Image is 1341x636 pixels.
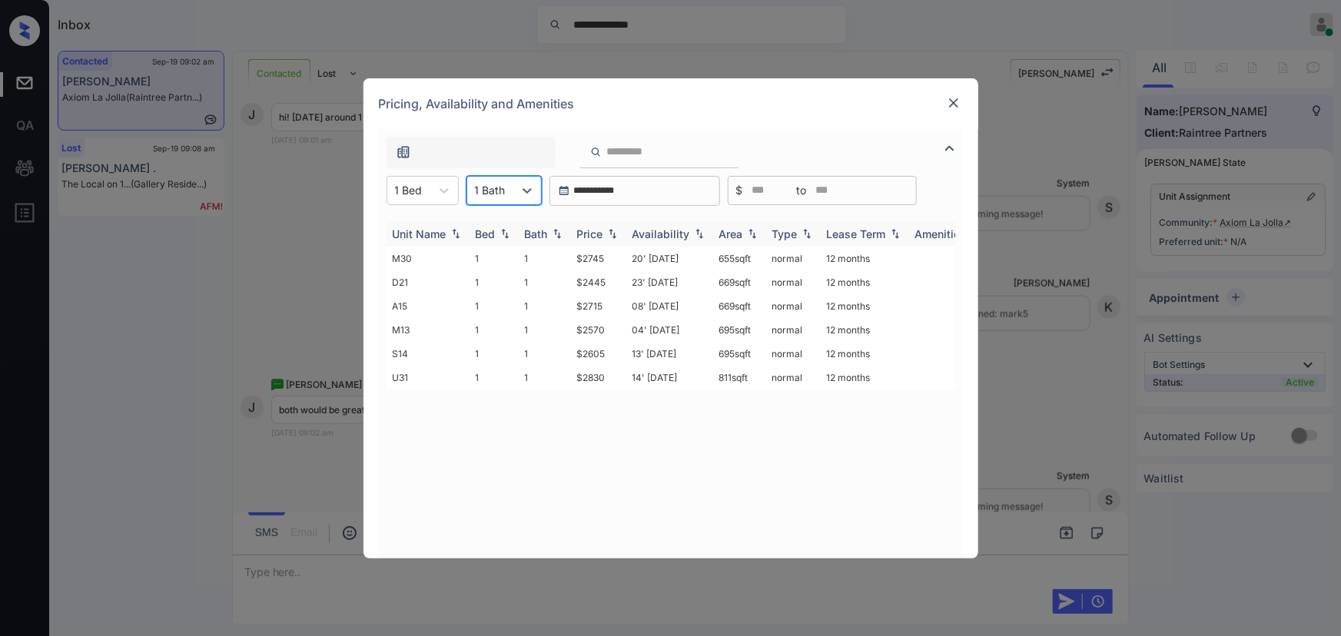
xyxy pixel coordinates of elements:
[797,182,807,199] span: to
[692,228,707,239] img: sorting
[363,78,978,129] div: Pricing, Availability and Amenities
[821,294,909,318] td: 12 months
[915,227,967,240] div: Amenities
[387,318,470,342] td: M13
[571,247,626,270] td: $2745
[888,228,903,239] img: sorting
[736,182,743,199] span: $
[626,247,713,270] td: 20' [DATE]
[571,270,626,294] td: $2445
[519,366,571,389] td: 1
[713,318,766,342] td: 695 sqft
[476,227,496,240] div: Bed
[772,227,798,240] div: Type
[519,270,571,294] td: 1
[387,270,470,294] td: D21
[766,247,821,270] td: normal
[626,342,713,366] td: 13' [DATE]
[393,227,446,240] div: Unit Name
[571,366,626,389] td: $2830
[626,318,713,342] td: 04' [DATE]
[387,247,470,270] td: M30
[470,366,519,389] td: 1
[713,342,766,366] td: 695 sqft
[766,270,821,294] td: normal
[766,294,821,318] td: normal
[626,366,713,389] td: 14' [DATE]
[387,294,470,318] td: A15
[946,95,961,111] img: close
[571,318,626,342] td: $2570
[571,294,626,318] td: $2715
[519,247,571,270] td: 1
[821,247,909,270] td: 12 months
[713,270,766,294] td: 669 sqft
[766,366,821,389] td: normal
[821,270,909,294] td: 12 months
[719,227,743,240] div: Area
[827,227,886,240] div: Lease Term
[766,318,821,342] td: normal
[632,227,690,240] div: Availability
[713,366,766,389] td: 811 sqft
[396,144,411,160] img: icon-zuma
[799,228,815,239] img: sorting
[626,270,713,294] td: 23' [DATE]
[497,228,513,239] img: sorting
[387,366,470,389] td: U31
[821,318,909,342] td: 12 months
[590,145,602,159] img: icon-zuma
[470,294,519,318] td: 1
[470,247,519,270] td: 1
[470,318,519,342] td: 1
[821,342,909,366] td: 12 months
[605,228,620,239] img: sorting
[821,366,909,389] td: 12 months
[525,227,548,240] div: Bath
[519,294,571,318] td: 1
[577,227,603,240] div: Price
[470,342,519,366] td: 1
[470,270,519,294] td: 1
[745,228,760,239] img: sorting
[571,342,626,366] td: $2605
[549,228,565,239] img: sorting
[519,318,571,342] td: 1
[626,294,713,318] td: 08' [DATE]
[713,247,766,270] td: 655 sqft
[387,342,470,366] td: S14
[941,139,959,157] img: icon-zuma
[448,228,463,239] img: sorting
[766,342,821,366] td: normal
[713,294,766,318] td: 669 sqft
[519,342,571,366] td: 1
